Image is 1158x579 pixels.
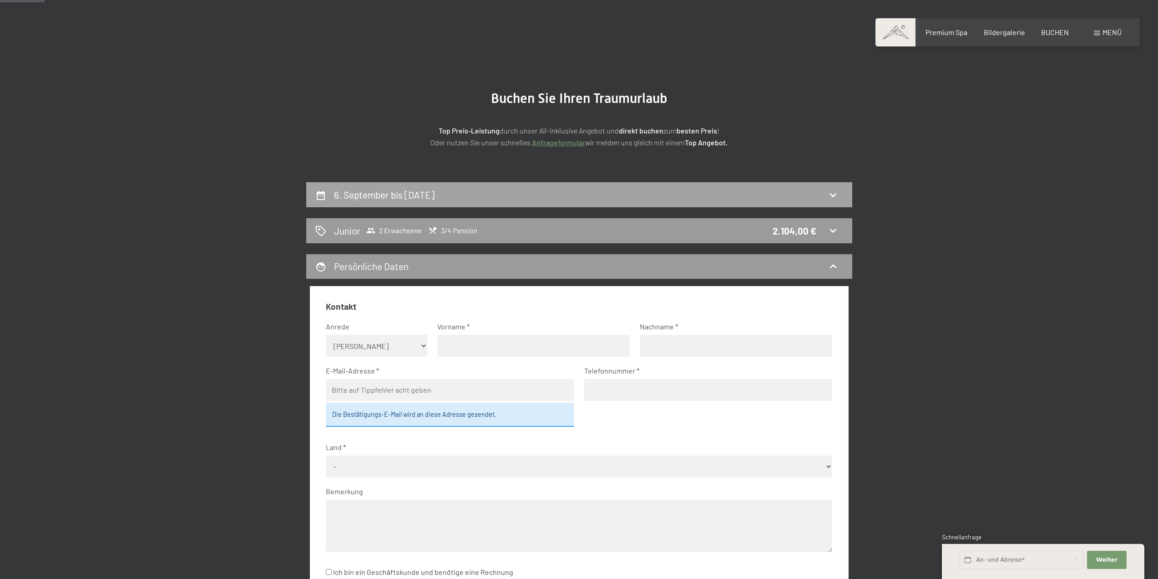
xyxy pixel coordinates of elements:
[326,442,825,452] label: Land
[352,125,807,148] p: durch unser All-inklusive Angebot und zum ! Oder nutzen Sie unser schnelles wir melden uns gleich...
[619,126,663,135] strong: direkt buchen
[1041,28,1069,36] a: BUCHEN
[334,189,435,200] h2: 6. September bis [DATE]
[326,379,574,401] input: Bitte auf Tippfehler acht geben
[334,224,360,237] h2: Junior
[1087,551,1126,569] button: Weiter
[640,322,825,332] label: Nachname
[773,224,816,237] div: 2.104,00 €
[326,366,566,376] label: E-Mail-Adresse
[428,226,477,235] span: 3/4 Pension
[685,138,728,147] strong: Top Angebot.
[1096,556,1118,564] span: Weiter
[326,301,356,313] legend: Kontakt
[326,322,420,332] label: Anrede
[437,322,622,332] label: Vorname
[925,28,967,36] a: Premium Spa
[366,226,421,235] span: 2 Erwachsene
[326,569,332,575] input: Ich bin ein Geschäftskunde und benötige eine Rechnung
[439,126,500,135] strong: Top Preis-Leistung
[532,138,585,147] a: Anfrageformular
[334,261,409,272] h2: Persönliche Daten
[326,487,825,497] label: Bemerkung
[491,90,667,106] span: Buchen Sie Ihren Traumurlaub
[584,366,825,376] label: Telefonnummer
[326,403,574,426] div: Die Bestätigungs-E-Mail wird an diese Adresse gesendet.
[1102,28,1122,36] span: Menü
[984,28,1025,36] a: Bildergalerie
[942,533,981,541] span: Schnellanfrage
[677,126,717,135] strong: besten Preis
